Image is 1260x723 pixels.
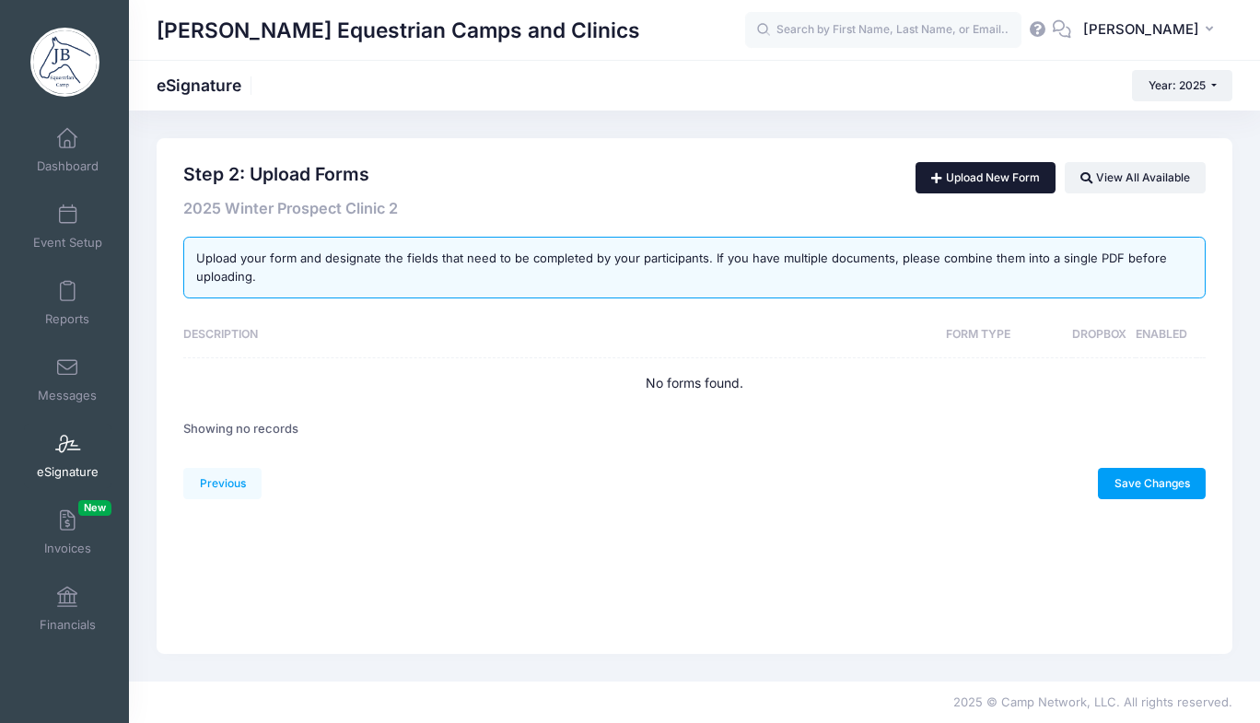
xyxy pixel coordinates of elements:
[24,347,111,412] a: Messages
[183,199,398,217] span: 2025 Winter Prospect Clinic 2
[157,76,257,95] h1: eSignature
[1065,162,1206,193] a: View All Available
[40,617,96,633] span: Financials
[916,162,1056,193] a: Upload New Form
[1136,310,1196,358] th: Enabled
[24,118,111,182] a: Dashboard
[953,694,1232,709] span: 2025 © Camp Network, LLC. All rights reserved.
[892,310,1073,358] th: Form Type
[157,9,640,52] h1: [PERSON_NAME] Equestrian Camps and Clinics
[24,500,111,565] a: InvoicesNew
[78,500,111,516] span: New
[24,577,111,641] a: Financials
[45,311,89,327] span: Reports
[38,388,97,403] span: Messages
[1149,78,1206,92] span: Year: 2025
[37,158,99,174] span: Dashboard
[183,164,369,185] h2: Step 2: Upload Forms
[44,541,91,556] span: Invoices
[1098,468,1206,499] a: Save Changes
[1071,9,1232,52] button: [PERSON_NAME]
[24,194,111,259] a: Event Setup
[183,408,298,450] div: Showing no records
[196,250,1193,286] div: Upload your form and designate the fields that need to be completed by your participants. If you ...
[37,464,99,480] span: eSignature
[1083,19,1199,40] span: [PERSON_NAME]
[183,468,262,499] a: Previous
[1132,70,1232,101] button: Year: 2025
[24,271,111,335] a: Reports
[183,310,892,358] th: Description
[183,358,1206,407] td: No forms found.
[745,12,1021,49] input: Search by First Name, Last Name, or Email...
[694,468,1206,499] div: Save changes to the enabled/disable status
[1072,310,1136,358] th: Dropbox
[33,235,102,251] span: Event Setup
[24,424,111,488] a: eSignature
[30,28,99,97] img: Jessica Braswell Equestrian Camps and Clinics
